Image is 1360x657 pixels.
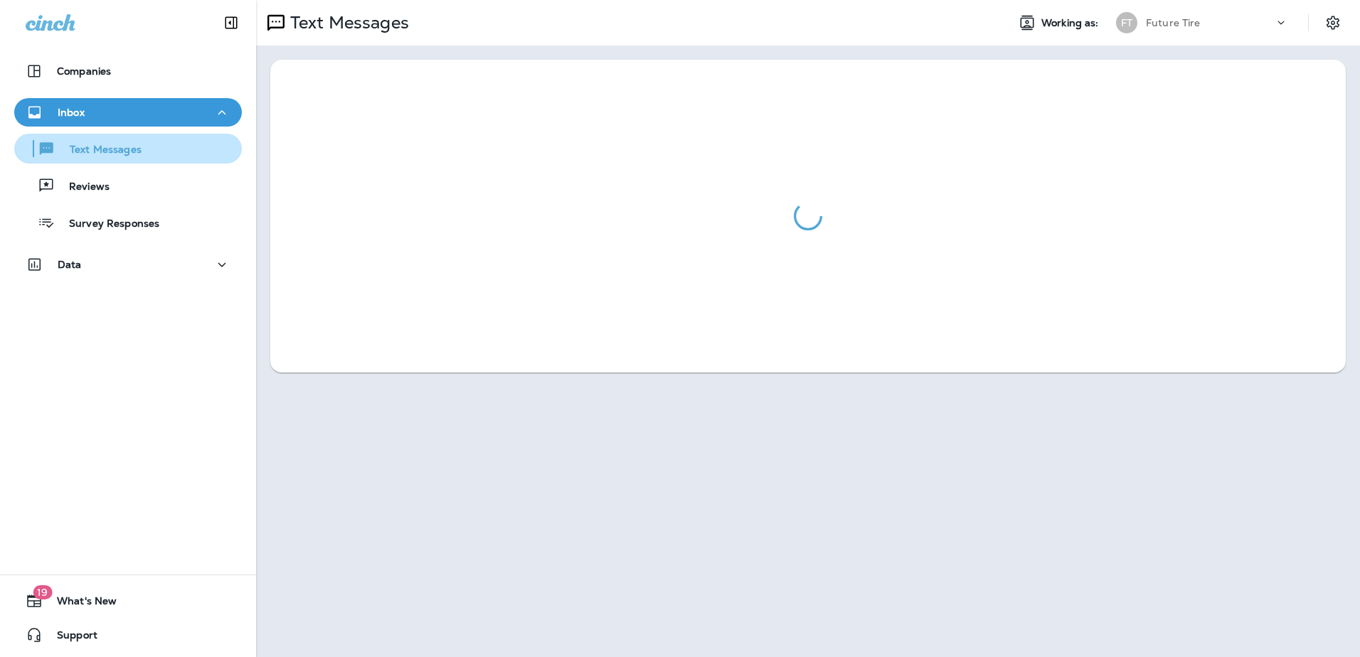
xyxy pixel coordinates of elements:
span: Working as: [1041,17,1102,29]
button: Collapse Sidebar [211,9,251,37]
span: Support [43,629,97,646]
p: Data [58,259,82,270]
p: Future Tire [1146,17,1201,28]
button: Reviews [14,171,242,201]
p: Text Messages [55,144,142,157]
button: Survey Responses [14,208,242,237]
button: Data [14,250,242,279]
button: 19What's New [14,587,242,615]
span: What's New [43,595,117,612]
p: Text Messages [285,12,409,33]
button: Companies [14,57,242,85]
p: Reviews [55,181,110,194]
p: Survey Responses [55,218,159,231]
div: FT [1116,12,1137,33]
span: 19 [33,585,52,599]
button: Text Messages [14,134,242,164]
button: Settings [1320,10,1346,36]
button: Support [14,621,242,649]
p: Companies [57,65,111,77]
p: Inbox [58,107,85,118]
button: Inbox [14,98,242,127]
